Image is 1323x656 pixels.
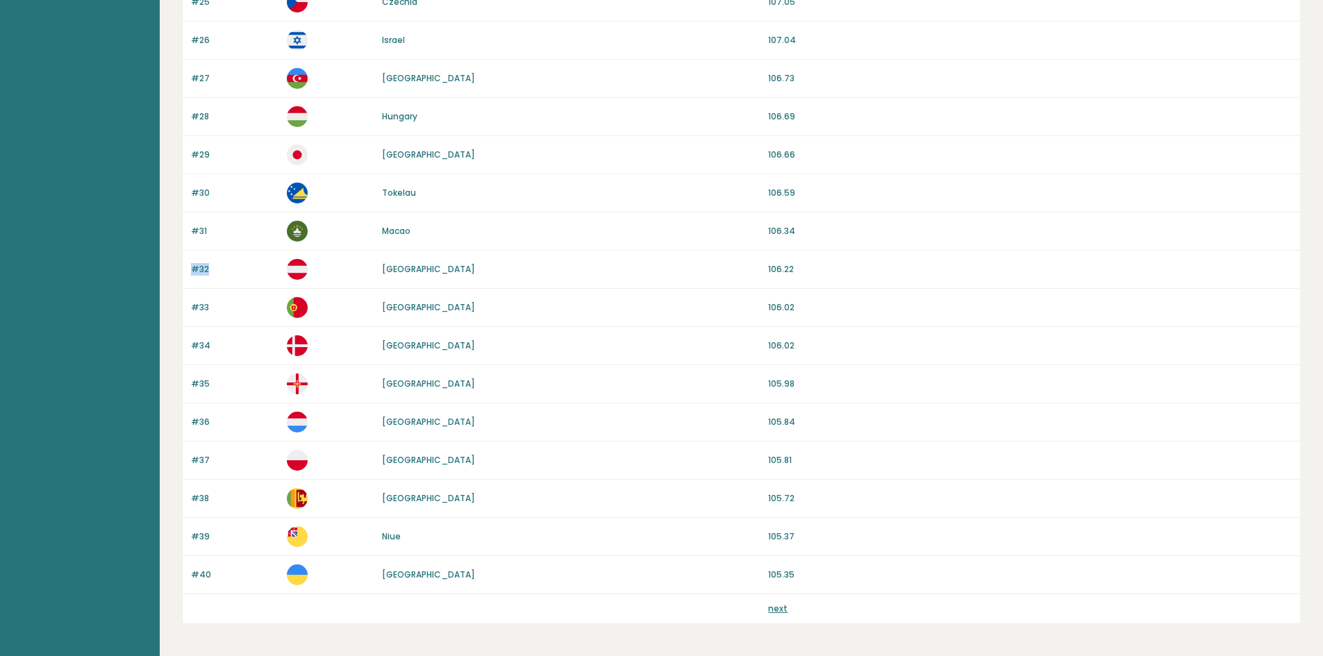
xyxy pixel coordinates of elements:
a: Tokelau [382,187,416,199]
p: #40 [191,569,278,581]
p: #34 [191,339,278,352]
p: #29 [191,149,278,161]
p: 105.35 [768,569,1292,581]
a: [GEOGRAPHIC_DATA] [382,149,475,160]
p: #27 [191,72,278,85]
img: lu.svg [287,412,308,432]
a: Hungary [382,110,417,122]
p: 105.84 [768,416,1292,428]
p: #38 [191,492,278,505]
p: 106.73 [768,72,1292,85]
a: [GEOGRAPHIC_DATA] [382,569,475,580]
img: lk.svg [287,488,308,509]
img: gg.svg [287,373,308,394]
img: nu.svg [287,526,308,547]
p: #35 [191,378,278,390]
img: dk.svg [287,335,308,356]
a: [GEOGRAPHIC_DATA] [382,378,475,389]
img: pt.svg [287,297,308,318]
p: #30 [191,187,278,199]
a: [GEOGRAPHIC_DATA] [382,339,475,351]
a: next [768,603,788,614]
img: tk.svg [287,183,308,203]
p: #39 [191,530,278,543]
a: [GEOGRAPHIC_DATA] [382,416,475,428]
p: 107.04 [768,34,1292,47]
p: 106.69 [768,110,1292,123]
img: il.svg [287,30,308,51]
img: pl.svg [287,450,308,471]
p: 105.81 [768,454,1292,466]
a: [GEOGRAPHIC_DATA] [382,263,475,275]
p: #37 [191,454,278,466]
p: 106.22 [768,263,1292,276]
img: mo.svg [287,221,308,242]
p: 106.02 [768,301,1292,314]
p: 105.37 [768,530,1292,543]
p: #33 [191,301,278,314]
p: #31 [191,225,278,237]
p: 106.66 [768,149,1292,161]
p: 106.59 [768,187,1292,199]
a: Israel [382,34,405,46]
img: jp.svg [287,144,308,165]
a: [GEOGRAPHIC_DATA] [382,72,475,84]
p: 105.72 [768,492,1292,505]
p: #26 [191,34,278,47]
img: az.svg [287,68,308,89]
p: #28 [191,110,278,123]
p: 106.34 [768,225,1292,237]
a: [GEOGRAPHIC_DATA] [382,492,475,504]
a: Macao [382,225,410,237]
p: #32 [191,263,278,276]
a: [GEOGRAPHIC_DATA] [382,301,475,313]
img: at.svg [287,259,308,280]
a: [GEOGRAPHIC_DATA] [382,454,475,466]
a: Niue [382,530,401,542]
img: hu.svg [287,106,308,127]
p: 106.02 [768,339,1292,352]
img: ua.svg [287,564,308,585]
p: #36 [191,416,278,428]
p: 105.98 [768,378,1292,390]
